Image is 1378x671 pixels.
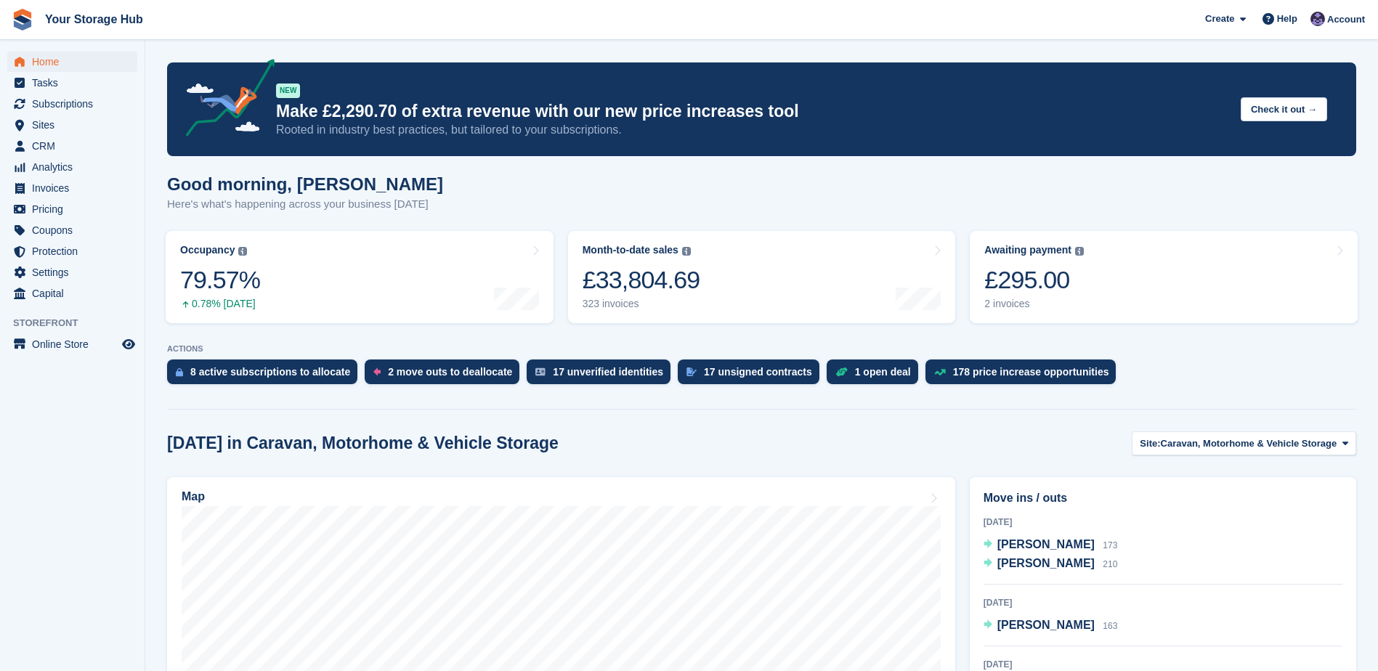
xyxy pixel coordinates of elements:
[7,73,137,93] a: menu
[180,265,260,295] div: 79.57%
[167,359,365,391] a: 8 active subscriptions to allocate
[1310,12,1325,26] img: Liam Beddard
[32,94,119,114] span: Subscriptions
[32,52,119,72] span: Home
[7,178,137,198] a: menu
[238,247,247,256] img: icon-info-grey-7440780725fd019a000dd9b08b2336e03edf1995a4989e88bcd33f0948082b44.svg
[7,241,137,261] a: menu
[953,366,1109,378] div: 178 price increase opportunities
[39,7,149,31] a: Your Storage Hub
[527,359,678,391] a: 17 unverified identities
[686,367,697,376] img: contract_signature_icon-13c848040528278c33f63329250d36e43548de30e8caae1d1a13099fd9432cc5.svg
[167,196,443,213] p: Here's what's happening across your business [DATE]
[190,366,350,378] div: 8 active subscriptions to allocate
[970,231,1358,323] a: Awaiting payment £295.00 2 invoices
[180,298,260,310] div: 0.78% [DATE]
[167,174,443,194] h1: Good morning, [PERSON_NAME]
[7,199,137,219] a: menu
[1205,12,1234,26] span: Create
[365,359,527,391] a: 2 move outs to deallocate
[704,366,812,378] div: 17 unsigned contracts
[583,298,700,310] div: 323 invoices
[1103,621,1117,631] span: 163
[32,241,119,261] span: Protection
[583,244,678,256] div: Month-to-date sales
[166,231,554,323] a: Occupancy 79.57% 0.78% [DATE]
[182,490,205,503] h2: Map
[32,262,119,282] span: Settings
[13,316,145,330] span: Storefront
[373,367,381,376] img: move_outs_to_deallocate_icon-f764333ba52eb49d3ac5e1228854f67142a1ed5810a6f6cc68b1a99e826820c5.svg
[12,9,33,30] img: stora-icon-8386f47178a22dfd0bd8f6a31ec36ba5ce8667c1dd55bd0f319d3a0aa187defe.svg
[984,555,1118,574] a: [PERSON_NAME] 210
[167,344,1356,354] p: ACTIONS
[682,247,691,256] img: icon-info-grey-7440780725fd019a000dd9b08b2336e03edf1995a4989e88bcd33f0948082b44.svg
[1103,559,1117,569] span: 210
[32,136,119,156] span: CRM
[32,157,119,177] span: Analytics
[1327,12,1365,27] span: Account
[984,536,1118,555] a: [PERSON_NAME] 173
[7,220,137,240] a: menu
[180,244,235,256] div: Occupancy
[7,283,137,304] a: menu
[997,557,1095,569] span: [PERSON_NAME]
[1103,540,1117,550] span: 173
[997,538,1095,550] span: [PERSON_NAME]
[984,658,1342,671] div: [DATE]
[1132,431,1356,455] button: Site: Caravan, Motorhome & Vehicle Storage
[7,262,137,282] a: menu
[1140,436,1160,451] span: Site:
[835,367,848,377] img: deal-1b604bf984904fb50ccaf53a9ad4b4a5d6e5aea283cecdc64d6e3604feb123c2.svg
[32,283,119,304] span: Capital
[7,52,137,72] a: menu
[997,619,1095,631] span: [PERSON_NAME]
[855,366,911,378] div: 1 open deal
[276,84,300,98] div: NEW
[176,367,183,377] img: active_subscription_to_allocate_icon-d502201f5373d7db506a760aba3b589e785aa758c864c3986d89f69b8ff3...
[1161,436,1337,451] span: Caravan, Motorhome & Vehicle Storage
[7,94,137,114] a: menu
[7,157,137,177] a: menu
[1241,97,1327,121] button: Check it out →
[984,244,1071,256] div: Awaiting payment
[984,617,1118,635] a: [PERSON_NAME] 163
[553,366,663,378] div: 17 unverified identities
[583,265,700,295] div: £33,804.69
[32,199,119,219] span: Pricing
[167,434,559,453] h2: [DATE] in Caravan, Motorhome & Vehicle Storage
[32,73,119,93] span: Tasks
[934,369,946,375] img: price_increase_opportunities-93ffe204e8149a01c8c9dc8f82e8f89637d9d84a8eef4429ea346261dce0b2c0.svg
[925,359,1124,391] a: 178 price increase opportunities
[276,122,1229,138] p: Rooted in industry best practices, but tailored to your subscriptions.
[388,366,512,378] div: 2 move outs to deallocate
[32,334,119,354] span: Online Store
[7,115,137,135] a: menu
[120,335,137,353] a: Preview store
[32,178,119,198] span: Invoices
[174,59,275,142] img: price-adjustments-announcement-icon-8257ccfd72463d97f412b2fc003d46551f7dbcb40ab6d574587a9cd5c0d94...
[1277,12,1297,26] span: Help
[984,298,1084,310] div: 2 invoices
[984,489,1342,507] h2: Move ins / outs
[984,516,1342,529] div: [DATE]
[984,265,1084,295] div: £295.00
[535,367,546,376] img: verify_identity-adf6edd0f0f0b5bbfe63781bf79b02c33cf7c696d77639b501bdc392416b5a36.svg
[984,596,1342,609] div: [DATE]
[1075,247,1084,256] img: icon-info-grey-7440780725fd019a000dd9b08b2336e03edf1995a4989e88bcd33f0948082b44.svg
[827,359,925,391] a: 1 open deal
[7,136,137,156] a: menu
[32,220,119,240] span: Coupons
[568,231,956,323] a: Month-to-date sales £33,804.69 323 invoices
[32,115,119,135] span: Sites
[7,334,137,354] a: menu
[276,101,1229,122] p: Make £2,290.70 of extra revenue with our new price increases tool
[678,359,827,391] a: 17 unsigned contracts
